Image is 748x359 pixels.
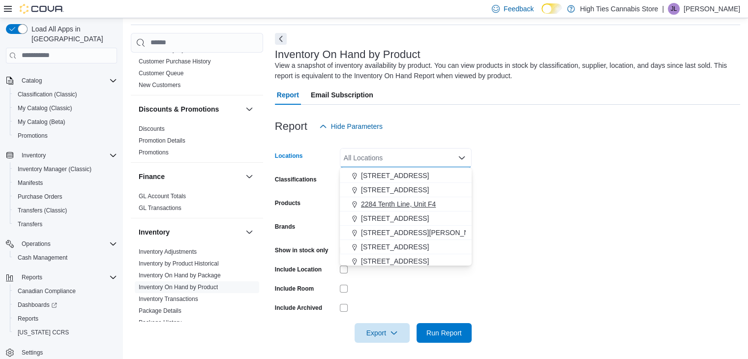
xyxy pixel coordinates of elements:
span: Operations [22,240,51,248]
span: Transfers [18,220,42,228]
span: [US_STATE] CCRS [18,329,69,336]
button: [STREET_ADDRESS] [340,254,472,269]
a: [US_STATE] CCRS [14,327,73,338]
div: Jason Lalonde [668,3,680,15]
button: Cash Management [10,251,121,265]
span: Reports [22,273,42,281]
button: Inventory Manager (Classic) [10,162,121,176]
a: Cash Management [14,252,71,264]
span: [STREET_ADDRESS] [361,256,429,266]
button: Reports [10,312,121,326]
span: Email Subscription [311,85,373,105]
span: Promotions [18,132,48,140]
span: Purchase Orders [18,193,62,201]
a: Customer Queue [139,70,183,77]
button: Inventory [139,227,241,237]
span: Export [360,323,404,343]
span: [STREET_ADDRESS] [361,185,429,195]
div: Choose from the following options [340,69,472,340]
button: Catalog [18,75,46,87]
span: Load All Apps in [GEOGRAPHIC_DATA] [28,24,117,44]
button: My Catalog (Classic) [10,101,121,115]
button: [US_STATE] CCRS [10,326,121,339]
span: Inventory On Hand by Product [139,283,218,291]
span: Inventory [18,150,117,161]
p: [PERSON_NAME] [684,3,740,15]
span: GL Transactions [139,204,181,212]
button: Finance [139,172,241,181]
a: GL Transactions [139,205,181,211]
a: Reports [14,313,42,325]
span: Feedback [504,4,534,14]
span: My Catalog (Classic) [14,102,117,114]
span: Cash Management [14,252,117,264]
a: Settings [18,347,47,359]
button: [STREET_ADDRESS][PERSON_NAME] [340,226,472,240]
span: Promotions [139,149,169,156]
button: Discounts & Promotions [139,104,241,114]
input: Dark Mode [541,3,562,14]
span: Reports [18,271,117,283]
span: Manifests [14,177,117,189]
h3: Inventory [139,227,170,237]
button: [STREET_ADDRESS] [340,211,472,226]
span: [STREET_ADDRESS] [361,171,429,180]
label: Classifications [275,176,317,183]
a: Inventory by Product Historical [139,260,219,267]
span: New Customers [139,81,180,89]
h3: Inventory On Hand by Product [275,49,420,60]
button: Promotions [10,129,121,143]
span: Purchase Orders [14,191,117,203]
button: 2284 Tenth Line, Unit F4 [340,197,472,211]
span: Promotions [14,130,117,142]
span: Transfers (Classic) [14,205,117,216]
span: Washington CCRS [14,327,117,338]
button: Operations [18,238,55,250]
span: Reports [14,313,117,325]
span: 2284 Tenth Line, Unit F4 [361,199,436,209]
button: My Catalog (Beta) [10,115,121,129]
a: Inventory On Hand by Package [139,272,221,279]
span: JL [671,3,677,15]
label: Include Location [275,266,322,273]
span: Inventory [22,151,46,159]
button: Finance [243,171,255,182]
span: Package History [139,319,181,327]
a: Inventory Adjustments [139,248,197,255]
label: Include Room [275,285,314,293]
button: Inventory [2,149,121,162]
label: Products [275,199,300,207]
button: Discounts & Promotions [243,103,255,115]
h3: Report [275,120,307,132]
a: Dashboards [14,299,61,311]
span: Inventory Manager (Classic) [18,165,91,173]
button: Reports [18,271,46,283]
div: Finance [131,190,263,218]
a: Promotion Details [139,137,185,144]
div: Customer [131,32,263,95]
span: Package Details [139,307,181,315]
button: Inventory [243,226,255,238]
button: Reports [2,270,121,284]
span: Settings [22,349,43,357]
a: Purchase Orders [14,191,66,203]
span: Catalog [22,77,42,85]
a: Package History [139,319,181,326]
a: Package Details [139,307,181,314]
span: My Catalog (Beta) [18,118,65,126]
span: Operations [18,238,117,250]
span: Hide Parameters [331,121,383,131]
a: Transfers (Classic) [14,205,71,216]
span: [STREET_ADDRESS] [361,213,429,223]
a: Canadian Compliance [14,285,80,297]
button: Classification (Classic) [10,88,121,101]
a: Classification (Classic) [14,89,81,100]
span: Dashboards [14,299,117,311]
span: GL Account Totals [139,192,186,200]
div: View a snapshot of inventory availability by product. You can view products in stock by classific... [275,60,735,81]
img: Cova [20,4,64,14]
span: Report [277,85,299,105]
a: Dashboards [10,298,121,312]
a: Transfers [14,218,46,230]
span: Reports [18,315,38,323]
